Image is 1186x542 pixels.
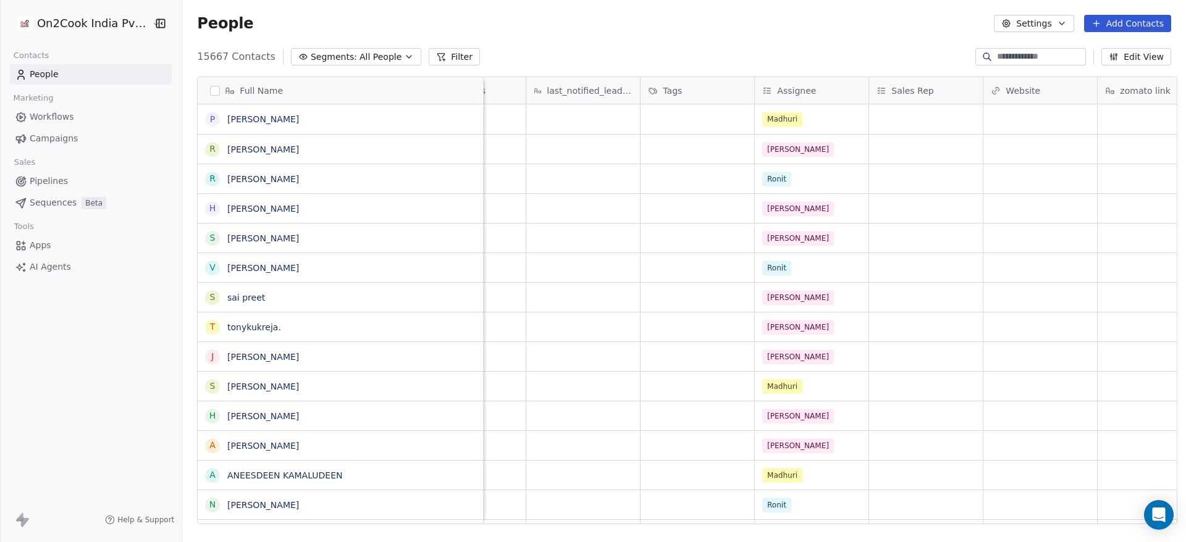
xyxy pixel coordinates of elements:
[227,174,299,184] a: [PERSON_NAME]
[526,77,640,104] div: last_notified_lead_status
[227,441,299,451] a: [PERSON_NAME]
[82,197,106,209] span: Beta
[227,352,299,362] a: [PERSON_NAME]
[311,51,357,64] span: Segments:
[762,320,834,335] span: [PERSON_NAME]
[762,468,802,483] span: Madhuri
[755,77,868,104] div: Assignee
[762,172,791,186] span: Ronit
[227,204,299,214] a: [PERSON_NAME]
[210,261,216,274] div: V
[197,14,253,33] span: People
[227,500,299,510] a: [PERSON_NAME]
[1120,85,1170,97] span: zomato link
[1084,15,1171,32] button: Add Contacts
[762,498,791,512] span: Ronit
[9,153,41,172] span: Sales
[105,515,174,525] a: Help & Support
[891,85,933,97] span: Sales Rep
[210,439,216,452] div: a
[210,320,216,333] div: t
[209,172,216,185] div: R
[17,16,32,31] img: on2cook%20logo-04%20copy.jpg
[227,322,281,332] a: tonykukreja.
[994,15,1074,32] button: Settings
[30,261,71,273] span: AI Agents
[10,107,172,127] a: Workflows
[762,142,834,157] span: [PERSON_NAME]
[210,291,216,304] div: s
[227,411,299,421] a: [PERSON_NAME]
[762,290,834,305] span: [PERSON_NAME]
[10,257,172,277] a: AI Agents
[209,143,216,156] div: R
[1006,85,1040,97] span: Website
[983,77,1097,104] div: Website
[8,46,54,65] span: Contacts
[227,233,299,243] a: [PERSON_NAME]
[10,171,172,191] a: Pipelines
[547,85,633,97] span: last_notified_lead_status
[1144,500,1174,530] div: Open Intercom Messenger
[10,235,172,256] a: Apps
[10,64,172,85] a: People
[869,77,983,104] div: Sales Rep
[37,15,149,31] span: On2Cook India Pvt. Ltd.
[762,112,802,127] span: Madhuri
[198,104,484,525] div: grid
[209,202,216,215] div: H
[211,350,214,363] div: J
[429,48,480,65] button: Filter
[1101,48,1171,65] button: Edit View
[360,51,402,64] span: All People
[209,409,216,422] div: H
[762,409,834,423] span: [PERSON_NAME]
[198,77,483,104] div: Full Name
[762,261,791,275] span: Ronit
[210,380,216,393] div: S
[30,110,74,123] span: Workflows
[227,381,299,391] a: [PERSON_NAME]
[240,85,283,97] span: Full Name
[197,49,275,64] span: 15667 Contacts
[641,77,754,104] div: Tags
[762,231,834,246] span: [PERSON_NAME]
[10,128,172,149] a: Campaigns
[15,13,144,34] button: On2Cook India Pvt. Ltd.
[30,239,51,252] span: Apps
[762,349,834,364] span: [PERSON_NAME]
[227,470,342,480] a: ANEESDEEN KAMALUDEEN
[8,89,59,107] span: Marketing
[209,498,216,511] div: N
[10,193,172,213] a: SequencesBeta
[210,231,216,244] div: S
[210,469,216,482] div: A
[210,113,215,126] div: P
[30,68,59,81] span: People
[227,114,299,124] a: [PERSON_NAME]
[663,85,682,97] span: Tags
[117,515,174,525] span: Help & Support
[227,293,265,302] a: sai preet
[9,217,39,236] span: Tools
[30,196,77,209] span: Sequences
[30,132,78,145] span: Campaigns
[762,438,834,453] span: [PERSON_NAME]
[30,175,68,188] span: Pipelines
[227,144,299,154] a: [PERSON_NAME]
[777,85,816,97] span: Assignee
[762,201,834,216] span: [PERSON_NAME]
[762,379,802,394] span: Madhuri
[227,263,299,273] a: [PERSON_NAME]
